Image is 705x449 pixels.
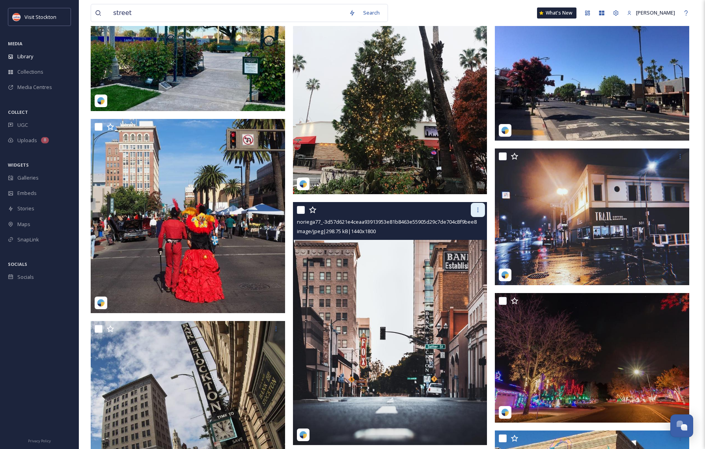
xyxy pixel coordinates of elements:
span: Library [17,53,33,60]
img: noriega77_-3d57d621e4ceaa93913953e81b8463e55905d29c7de704c8f9bee803b61b75d3.jpg [293,202,487,445]
img: snapsea-logo.png [97,299,105,307]
a: [PERSON_NAME] [623,5,679,20]
img: snapsea-logo.png [299,180,307,188]
div: Search [359,5,384,20]
span: MEDIA [8,41,22,46]
span: Uploads [17,137,37,144]
span: SOCIALS [8,261,27,267]
span: [PERSON_NAME] [636,9,675,16]
img: snapsea-logo.png [501,408,509,416]
input: Search your library [109,4,345,22]
span: UGC [17,121,28,129]
span: noriega77_-3d57d621e4ceaa93913953e81b8463e55905d29c7de704c8f9bee803b61b75d3.jpg [297,218,514,225]
span: COLLECT [8,109,28,115]
span: Embeds [17,189,37,197]
span: Stories [17,205,34,212]
img: snapsea-logo.png [501,126,509,134]
img: 3eaa525801cca09425cc47e2b88b1fb78c3f332c262a565fbfc82bcf683f9dad.jpg [91,119,285,313]
span: Media Centres [17,83,52,91]
img: snapsea-logo.png [97,97,105,105]
button: Open Chat [670,414,693,437]
span: Privacy Policy [28,438,51,443]
img: miraclemile209-210bd58c76d6bef44bfb6e655f647f14c117243f6a9c963cedb59ad9655cd5ba.jpg [495,4,689,141]
img: 8cad1b90e4e85f92a40062a386aed31b0f1579861291a50feea23b8f0b4176c1.jpg [495,293,689,423]
img: snapsea-logo.png [501,271,509,279]
span: Visit Stockton [24,13,56,20]
img: snapsea-logo.png [299,431,307,439]
span: WIDGETS [8,162,29,168]
span: SnapLink [17,236,39,243]
span: Collections [17,68,43,76]
img: 1f0e01b8f441f9f713775f90ad15ac3c7595903f11ce5f0b17ce76bf6f08f695.jpg [495,148,689,286]
img: unnamed.jpeg [13,13,21,21]
span: Socials [17,273,34,281]
span: image/jpeg | 298.75 kB | 1440 x 1800 [297,228,376,235]
span: Galleries [17,174,39,182]
span: Maps [17,221,30,228]
a: Privacy Policy [28,436,51,445]
div: 8 [41,137,49,143]
a: What's New [537,7,576,19]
